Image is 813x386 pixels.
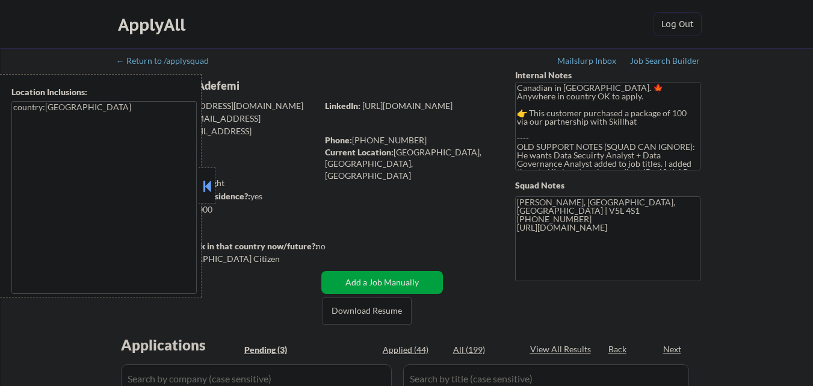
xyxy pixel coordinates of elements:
div: [PHONE_NUMBER] [325,134,495,146]
div: [EMAIL_ADDRESS][DOMAIN_NAME] [117,125,317,149]
div: [EMAIL_ADDRESS][DOMAIN_NAME] [118,113,317,136]
div: ApplyAll [118,14,189,35]
a: ← Return to /applysquad [116,56,220,68]
a: [URL][DOMAIN_NAME] [362,101,453,111]
strong: Current Location: [325,147,394,157]
div: Internal Notes [515,69,700,81]
button: Download Resume [323,297,412,325]
a: Job Search Builder [630,56,700,68]
div: All (199) [453,344,513,356]
div: [EMAIL_ADDRESS][DOMAIN_NAME] [118,100,317,112]
div: $85,000 [117,204,317,216]
div: Squad Notes [515,179,700,191]
button: Log Out [654,12,702,36]
div: Back [608,343,628,355]
strong: Phone: [325,135,352,145]
div: Omotesho Kola-Adefemi [117,78,365,93]
div: Job Search Builder [630,57,700,65]
strong: LinkedIn: [325,101,360,111]
div: Pending (3) [244,344,304,356]
div: Mailslurp Inbox [557,57,617,65]
div: 42 sent / 100 bought [117,177,317,189]
strong: Will need Visa to work in that country now/future?: [117,241,318,251]
div: Next [663,343,682,355]
a: Mailslurp Inbox [557,56,617,68]
div: Applications [121,338,240,352]
div: [GEOGRAPHIC_DATA], [GEOGRAPHIC_DATA], [GEOGRAPHIC_DATA] [325,146,495,182]
div: Location Inclusions: [11,86,197,98]
div: ← Return to /applysquad [116,57,220,65]
button: Add a Job Manually [321,271,443,294]
div: Yes, I am a [DEMOGRAPHIC_DATA] Citizen [117,253,321,265]
div: no [316,240,350,252]
div: Applied (44) [383,344,443,356]
div: View All Results [530,343,595,355]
